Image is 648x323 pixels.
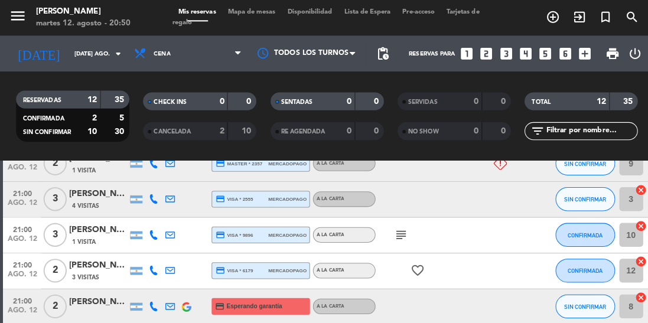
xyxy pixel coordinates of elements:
[35,18,129,30] div: martes 12. agosto - 20:50
[279,128,323,133] span: RE AGENDADA
[314,301,341,306] span: A LA CARTA
[35,6,129,18] div: [PERSON_NAME]
[9,7,27,29] button: menu
[279,98,310,104] span: SENTADAS
[266,158,304,166] span: mercadopago
[562,265,597,272] span: CONFIRMADA
[619,10,633,24] i: search
[541,10,555,24] i: add_circle_outline
[551,150,610,174] button: SIN CONFIRMAR
[494,45,509,61] i: looks_3
[92,113,96,121] strong: 2
[600,46,614,60] span: print
[390,226,404,240] i: subject
[314,266,341,270] span: A LA CARTA
[619,35,639,71] div: LOG OUT
[630,253,642,265] i: cancel
[279,9,335,15] span: Disponibilidad
[43,292,66,315] span: 2
[559,159,601,165] span: SIN CONFIRMAR
[552,45,568,61] i: looks_6
[7,220,37,233] span: 21:00
[344,126,349,134] strong: 0
[344,96,349,105] strong: 0
[622,46,636,60] i: power_settings_new
[470,96,474,105] strong: 0
[474,45,490,61] i: looks_two
[551,292,610,315] button: SIN CONFIRMAR
[572,45,587,61] i: add_box
[43,256,66,280] span: 2
[71,200,98,209] span: 4 Visitas
[405,128,435,133] span: NO SHOW
[593,10,607,24] i: turned_in_not
[7,268,37,282] span: ago. 12
[87,126,96,135] strong: 10
[591,96,601,105] strong: 12
[314,195,341,200] span: A LA CARTA
[551,185,610,209] button: SIN CONFIRMAR
[152,50,169,57] span: Cena
[118,113,125,121] strong: 5
[213,228,250,237] span: visa * 9896
[370,126,377,134] strong: 0
[562,230,597,236] span: CONFIRMADA
[266,229,304,237] span: mercadopago
[43,221,66,244] span: 3
[171,9,220,15] span: Mis reservas
[213,157,223,167] i: credit_card
[68,256,127,270] div: [PERSON_NAME]
[68,185,127,199] div: [PERSON_NAME]
[213,299,222,308] i: credit_card
[71,270,98,280] span: 3 Visitas
[245,96,252,105] strong: 0
[68,292,127,306] div: [PERSON_NAME]
[7,304,37,317] span: ago. 12
[213,193,250,202] span: visa * 2555
[113,126,125,135] strong: 30
[240,126,252,134] strong: 10
[567,10,581,24] i: exit_to_app
[213,263,250,273] span: visa * 6179
[7,184,37,198] span: 21:00
[87,94,96,103] strong: 12
[372,46,386,60] span: pending_actions
[551,221,610,244] button: CONFIRMADA
[217,96,222,105] strong: 0
[314,230,341,235] span: A LA CARTA
[220,9,279,15] span: Mapa de mesas
[7,162,37,175] span: ago. 12
[68,221,127,234] div: [PERSON_NAME]
[370,96,377,105] strong: 0
[180,299,190,309] img: google-logo.png
[540,123,631,136] input: Filtrar por nombre...
[7,233,37,246] span: ago. 12
[213,157,260,167] span: master * 2357
[217,126,222,134] strong: 2
[7,197,37,211] span: ago. 12
[152,128,189,133] span: CANCELADA
[496,126,503,134] strong: 0
[9,7,27,25] i: menu
[513,45,529,61] i: looks_4
[23,96,61,102] span: RESERVADAS
[455,45,470,61] i: looks_one
[213,193,223,202] i: credit_card
[23,115,64,120] span: CONFIRMADA
[393,9,437,15] span: Pre-acceso
[213,228,223,237] i: credit_card
[551,256,610,280] button: CONFIRMADA
[335,9,393,15] span: Lista de Espera
[266,194,304,201] span: mercadopago
[7,291,37,304] span: 21:00
[152,98,185,104] span: CHECK INS
[470,126,474,134] strong: 0
[9,41,68,66] i: [DATE]
[43,150,66,174] span: 2
[113,94,125,103] strong: 35
[630,218,642,230] i: cancel
[405,98,434,104] span: SERVIDAS
[496,96,503,105] strong: 0
[71,235,95,244] span: 1 Visita
[266,265,304,272] span: mercadopago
